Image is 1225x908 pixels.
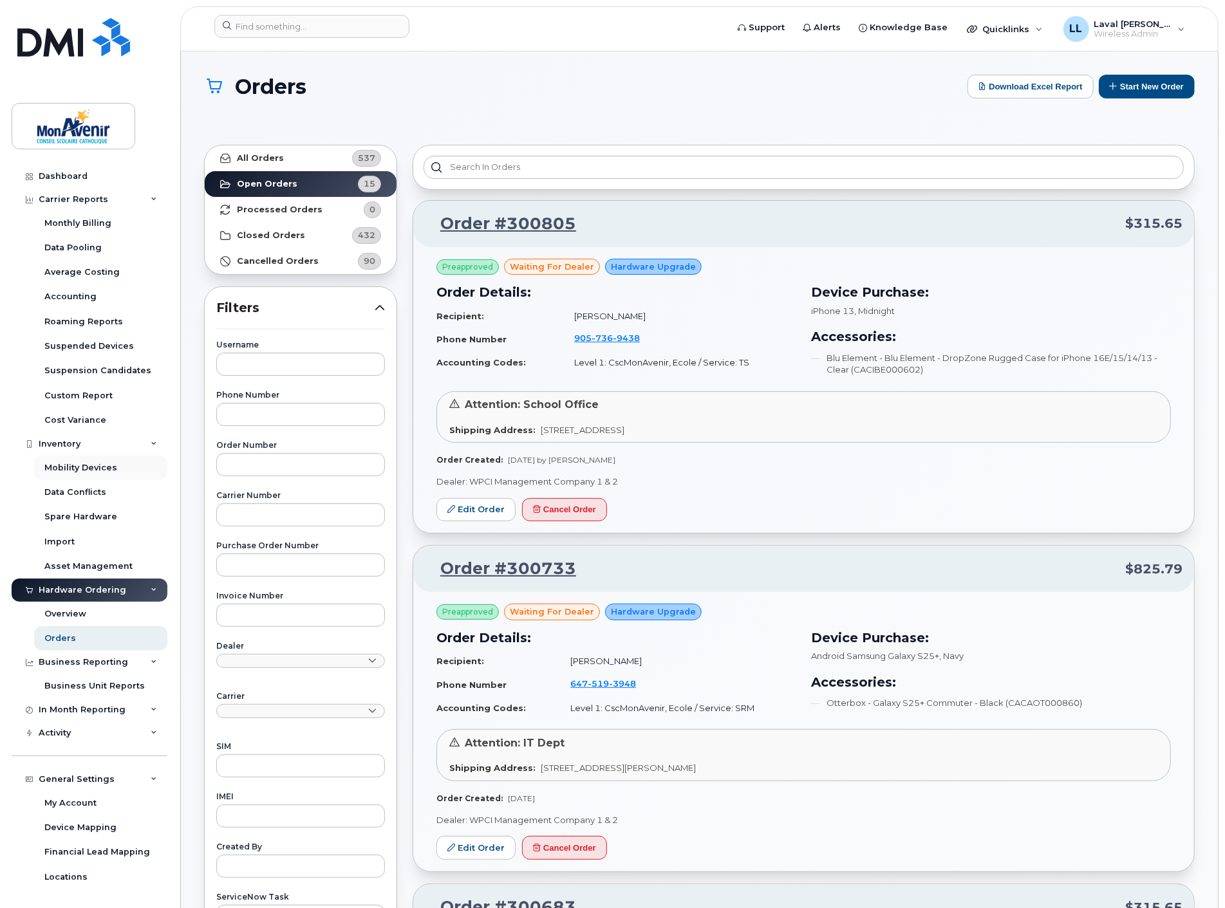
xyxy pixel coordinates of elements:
label: Created By [216,843,385,851]
span: 905 [574,333,640,343]
label: Purchase Order Number [216,542,385,550]
strong: Recipient: [436,311,484,321]
label: SIM [216,743,385,750]
strong: Shipping Address: [449,425,536,435]
button: Cancel Order [522,836,607,860]
a: Processed Orders0 [205,197,397,223]
span: 537 [358,152,375,164]
span: Android Samsung Galaxy S25+ [812,651,940,661]
h3: Accessories: [812,327,1172,346]
td: Level 1: CscMonAvenir, Ecole / Service: TS [563,351,796,374]
strong: All Orders [237,153,284,163]
td: [PERSON_NAME] [559,650,796,672]
span: 3948 [609,678,636,689]
label: Username [216,341,385,349]
a: Edit Order [436,836,516,860]
span: waiting for dealer [510,261,594,273]
span: Attention: IT Dept [465,737,565,749]
h3: Device Purchase: [812,628,1172,647]
span: $825.79 [1125,560,1183,579]
a: Order #300805 [425,212,576,236]
strong: Processed Orders [237,205,323,215]
a: Cancelled Orders90 [205,248,397,274]
span: [STREET_ADDRESS] [541,425,624,435]
span: iPhone 13 [812,306,855,316]
label: Order Number [216,441,385,449]
a: Edit Order [436,498,516,522]
a: 9057369438 [574,333,655,343]
strong: Order Created: [436,455,503,465]
strong: Closed Orders [237,230,305,241]
td: [PERSON_NAME] [563,305,796,328]
label: Invoice Number [216,592,385,600]
strong: Accounting Codes: [436,357,526,367]
p: Dealer: WPCI Management Company 1 & 2 [436,476,1171,488]
span: 0 [369,203,375,216]
span: Preapproved [442,261,493,273]
strong: Cancelled Orders [237,256,319,266]
li: Otterbox - Galaxy S25+ Commuter - Black (CACAOT000860) [812,697,1172,709]
strong: Phone Number [436,680,507,690]
strong: Open Orders [237,179,297,189]
span: [DATE] by [PERSON_NAME] [508,455,615,465]
strong: Phone Number [436,334,507,344]
span: waiting for dealer [510,606,594,618]
span: 432 [358,229,375,241]
span: , Midnight [855,306,895,316]
li: Blu Element - Blu Element - DropZone Rugged Case for iPhone 16E/15/14/13 - Clear (CACIBE000602) [812,352,1172,376]
h3: Order Details: [436,628,796,647]
button: Cancel Order [522,498,607,522]
a: 6475193948 [570,678,651,689]
span: Hardware Upgrade [611,606,696,618]
strong: Accounting Codes: [436,703,526,713]
span: 519 [588,678,609,689]
button: Download Excel Report [968,75,1094,98]
label: Phone Number [216,391,385,399]
a: All Orders537 [205,145,397,171]
span: [DATE] [508,793,535,803]
td: Level 1: CscMonAvenir, Ecole / Service: SRM [559,697,796,719]
span: $315.65 [1125,214,1183,233]
span: 647 [570,678,636,689]
a: Open Orders15 [205,171,397,197]
span: Orders [235,75,306,98]
strong: Shipping Address: [449,763,536,773]
span: 9438 [613,333,640,343]
a: Order #300733 [425,557,576,580]
label: IMEI [216,793,385,801]
span: , Navy [940,651,964,661]
span: 15 [364,178,375,190]
button: Start New Order [1099,75,1195,98]
span: Attention: School Office [465,398,599,411]
h3: Order Details: [436,283,796,302]
label: ServiceNow Task [216,893,385,901]
span: Filters [216,299,375,317]
h3: Accessories: [812,672,1172,692]
input: Search in orders [424,156,1184,179]
p: Dealer: WPCI Management Company 1 & 2 [436,814,1171,826]
label: Carrier [216,692,385,700]
label: Dealer [216,642,385,650]
label: Carrier Number [216,492,385,499]
strong: Recipient: [436,656,484,666]
strong: Order Created: [436,793,503,803]
span: [STREET_ADDRESS][PERSON_NAME] [541,763,696,773]
span: 90 [364,255,375,267]
h3: Device Purchase: [812,283,1172,302]
span: Preapproved [442,606,493,618]
a: Closed Orders432 [205,223,397,248]
span: 736 [592,333,613,343]
span: Hardware Upgrade [611,261,696,273]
